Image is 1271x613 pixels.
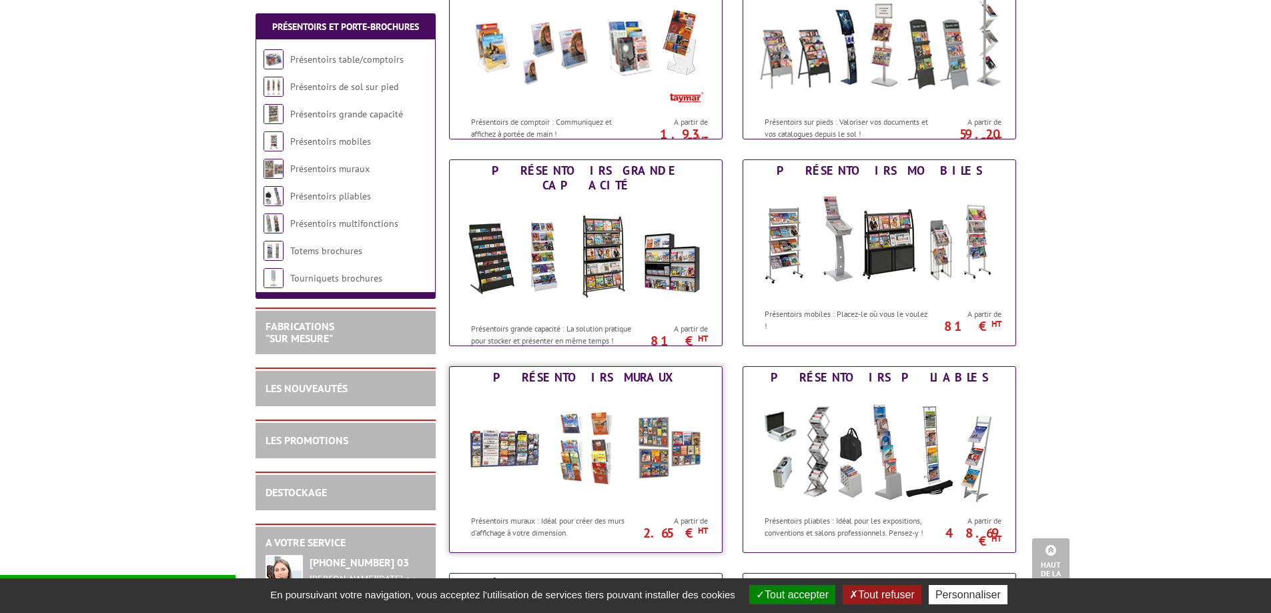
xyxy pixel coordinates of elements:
p: 81 € [633,337,708,345]
div: [PERSON_NAME][DATE] au [DATE] [310,574,426,596]
img: Totems brochures [264,241,284,261]
div: Présentoirs pliables [747,370,1012,385]
div: Présentoirs muraux [453,370,719,385]
p: Présentoirs de comptoir : Communiquez et affichez à portée de main ! [471,116,637,139]
a: Présentoirs mobiles [290,135,371,147]
div: Totems brochures [747,577,1012,592]
p: Présentoirs grande capacité : La solution pratique pour stocker et présenter en même temps ! [471,323,637,346]
div: Présentoirs multifonctions [453,577,719,592]
a: Présentoirs mobiles Présentoirs mobiles Présentoirs mobiles : Placez-le où vous le voulez ! A par... [743,159,1016,346]
sup: HT [698,134,708,145]
img: Présentoirs muraux [264,159,284,179]
button: Tout accepter [749,585,835,604]
a: Présentoirs et Porte-brochures [272,21,419,33]
div: Présentoirs grande capacité [453,163,719,193]
span: A partir de [640,117,708,127]
sup: HT [991,533,1001,544]
p: 1.93 € [633,130,708,146]
img: Présentoirs table/comptoirs [264,49,284,69]
sup: HT [698,525,708,536]
a: LES NOUVEAUTÉS [266,382,348,395]
img: Présentoirs pliables [756,388,1003,508]
img: widget-service.jpg [266,555,303,607]
a: Présentoirs grande capacité [290,108,403,120]
a: Présentoirs table/comptoirs [290,53,404,65]
p: 2.65 € [633,529,708,537]
img: Présentoirs grande capacité [264,104,284,124]
h2: A votre service [266,537,426,549]
p: 81 € [927,322,1001,330]
a: DESTOCKAGE [266,486,327,499]
span: A partir de [933,117,1001,127]
p: Présentoirs pliables : Idéal pour les expositions, conventions et salons professionnels. Pensez-y ! [765,515,930,538]
span: A partir de [933,516,1001,526]
img: Présentoirs pliables [264,186,284,206]
strong: [PHONE_NUMBER] 03 [310,556,409,569]
img: Présentoirs multifonctions [264,213,284,233]
a: Présentoirs muraux Présentoirs muraux Présentoirs muraux : Idéal pour créer des murs d'affichage ... [449,366,723,553]
img: Présentoirs muraux [462,388,709,508]
img: Présentoirs de sol sur pied [264,77,284,97]
a: Totems brochures [290,245,362,257]
div: Présentoirs mobiles [747,163,1012,178]
sup: HT [991,318,1001,330]
p: Présentoirs sur pieds : Valoriser vos documents et vos catalogues depuis le sol ! [765,116,930,139]
p: Présentoirs mobiles : Placez-le où vous le voulez ! [765,308,930,331]
a: Présentoirs grande capacité Présentoirs grande capacité Présentoirs grande capacité : La solution... [449,159,723,346]
span: En poursuivant votre navigation, vous acceptez l'utilisation de services tiers pouvant installer ... [264,589,742,600]
a: Haut de la page [1032,538,1070,593]
sup: HT [991,134,1001,145]
a: LES PROMOTIONS [266,434,348,447]
a: Présentoirs multifonctions [290,217,398,229]
img: Tourniquets brochures [264,268,284,288]
img: Présentoirs mobiles [756,181,1003,301]
p: Présentoirs muraux : Idéal pour créer des murs d'affichage à votre dimension. [471,515,637,538]
img: Présentoirs grande capacité [462,196,709,316]
sup: HT [698,333,708,344]
p: 59.20 € [927,130,1001,146]
a: Tourniquets brochures [290,272,382,284]
p: 48.69 € [927,529,1001,545]
span: A partir de [640,516,708,526]
button: Tout refuser [843,585,921,604]
img: Présentoirs mobiles [264,131,284,151]
button: Personnaliser (fenêtre modale) [929,585,1007,604]
span: A partir de [640,324,708,334]
a: Présentoirs de sol sur pied [290,81,398,93]
span: A partir de [933,309,1001,320]
a: FABRICATIONS"Sur Mesure" [266,320,334,345]
a: Présentoirs pliables Présentoirs pliables Présentoirs pliables : Idéal pour les expositions, conv... [743,366,1016,553]
a: Présentoirs pliables [290,190,371,202]
a: Présentoirs muraux [290,163,370,175]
